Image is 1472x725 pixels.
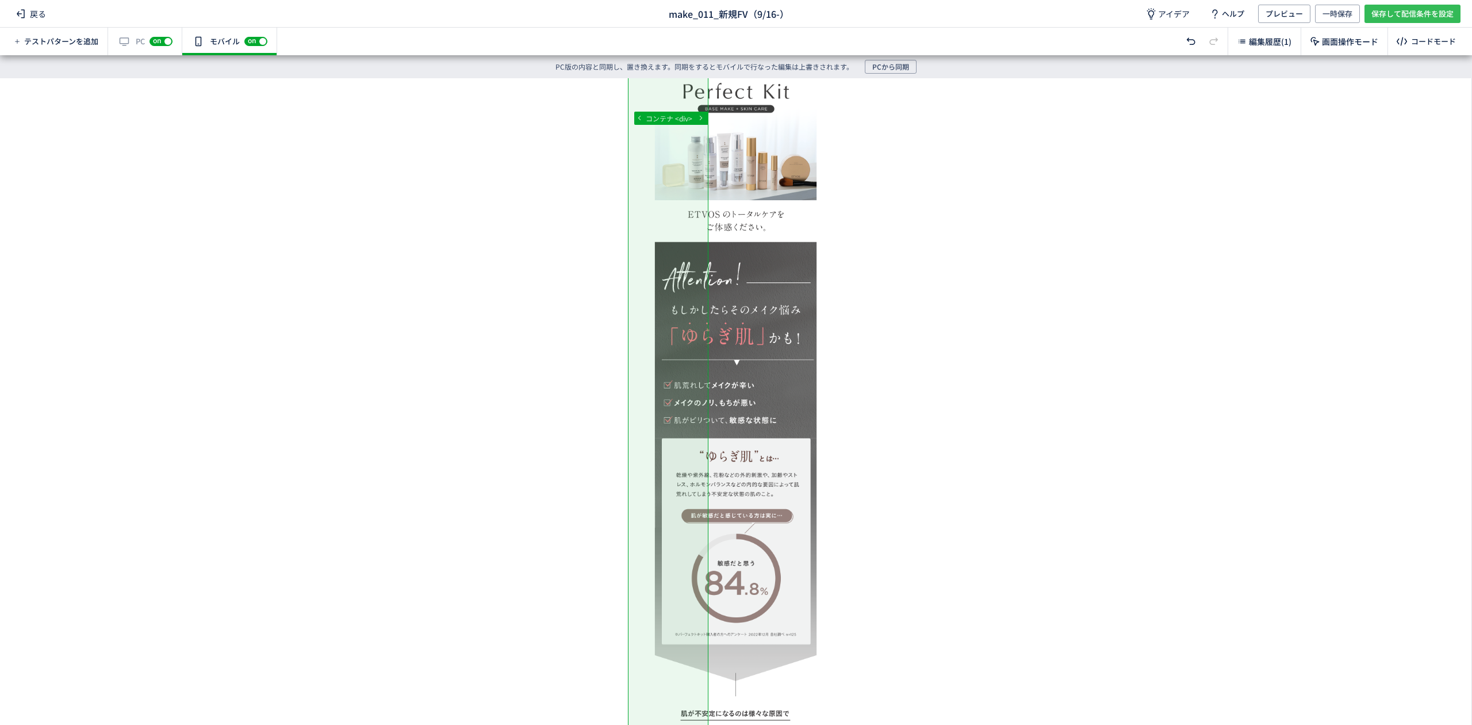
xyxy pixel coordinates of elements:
[24,36,98,47] span: テストパターンを追加
[865,60,917,74] button: PCから同期
[27,360,189,619] img: ゆらぎ肌とは 乾燥や紫外線、花粉などの外的刺激や、加齢やストレス、ホルモンバランスなどの内的な要因によって肌荒れしてしまう不安定な状態の肌のこと。 肌が敏感だと感じている方は実に 敏感だと思う ...
[1258,5,1310,23] button: プレビュー
[153,37,161,44] span: on
[1315,5,1360,23] button: 一時保存
[1266,5,1303,23] span: プレビュー
[643,113,695,123] span: コンテナ <div>
[1158,8,1190,20] span: アイデア
[11,5,51,23] span: 戻る
[1411,36,1456,47] div: コードモード
[1222,5,1244,23] span: ヘルプ
[872,60,909,74] span: PCから同期
[1199,5,1253,23] a: ヘルプ
[27,164,189,360] img: Attention! もしかしたらそのメイク悩み 「ゆらぎ肌」かも! 肌荒れしてメイクが辛い メイクのノリ、もちが悪い 肌がピリついて、敏感な状態に
[1364,5,1460,23] button: 保存して配信条件を設定
[669,7,789,20] span: make_011_新規FV（9/16-）
[555,61,853,72] p: PC版の内容と同期し、置き換えます。同期をするとモバイルで行なった編集は上書きされます。
[1371,5,1454,23] span: 保存して配信条件を設定
[1249,36,1291,47] span: 編集履歴(1)
[248,37,256,44] span: on
[1322,5,1352,23] span: 一時保存
[1322,36,1378,47] span: 画面操作モード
